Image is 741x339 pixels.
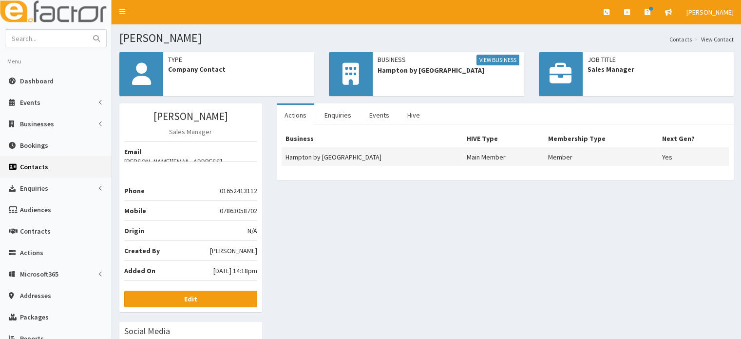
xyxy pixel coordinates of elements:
b: Created By [124,246,160,255]
span: 01652413112 [220,186,257,196]
th: Membership Type [544,130,658,148]
b: Phone [124,186,145,195]
span: Bookings [20,141,48,150]
span: Events [20,98,40,107]
a: Edit [124,291,257,307]
span: Businesses [20,120,54,128]
span: Enquiries [20,184,48,193]
h3: Social Media [124,327,170,336]
span: Contracts [20,227,51,236]
a: Enquiries [317,105,359,125]
span: [PERSON_NAME][EMAIL_ADDRESS][PERSON_NAME][PERSON_NAME][DOMAIN_NAME] [124,157,257,186]
span: Hampton by [GEOGRAPHIC_DATA] [378,65,519,75]
th: HIVE Type [463,130,545,148]
span: Microsoft365 [20,270,58,279]
li: View Contact [692,35,734,43]
th: Business [282,130,463,148]
span: Addresses [20,291,51,300]
a: Hive [399,105,428,125]
h3: [PERSON_NAME] [124,111,257,122]
span: Sales Manager [588,64,729,74]
span: Type [168,55,309,64]
span: Job Title [588,55,729,64]
b: Edit [184,295,197,303]
span: Packages [20,313,49,321]
th: Next Gen? [658,130,729,148]
b: Added On [124,266,155,275]
span: Dashboard [20,77,54,85]
span: 07863058702 [220,206,257,216]
td: Yes [658,148,729,166]
span: [PERSON_NAME] [210,246,257,256]
span: Contacts [20,162,48,171]
a: Actions [277,105,314,125]
td: Member [544,148,658,166]
span: Actions [20,248,43,257]
span: N/A [247,226,257,236]
input: Search... [5,30,87,47]
b: Origin [124,226,144,235]
span: [DATE] 14:18pm [213,266,257,276]
span: Business [378,55,519,65]
td: Main Member [463,148,545,166]
td: Hampton by [GEOGRAPHIC_DATA] [282,148,463,166]
a: Events [361,105,397,125]
b: Email [124,147,141,156]
span: Audiences [20,205,51,214]
a: View Business [476,55,519,65]
span: [PERSON_NAME] [686,8,734,17]
b: Mobile [124,206,146,215]
span: Company Contact [168,64,309,74]
p: Sales Manager [124,127,257,137]
h1: [PERSON_NAME] [119,32,734,44]
a: Contacts [669,35,692,43]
